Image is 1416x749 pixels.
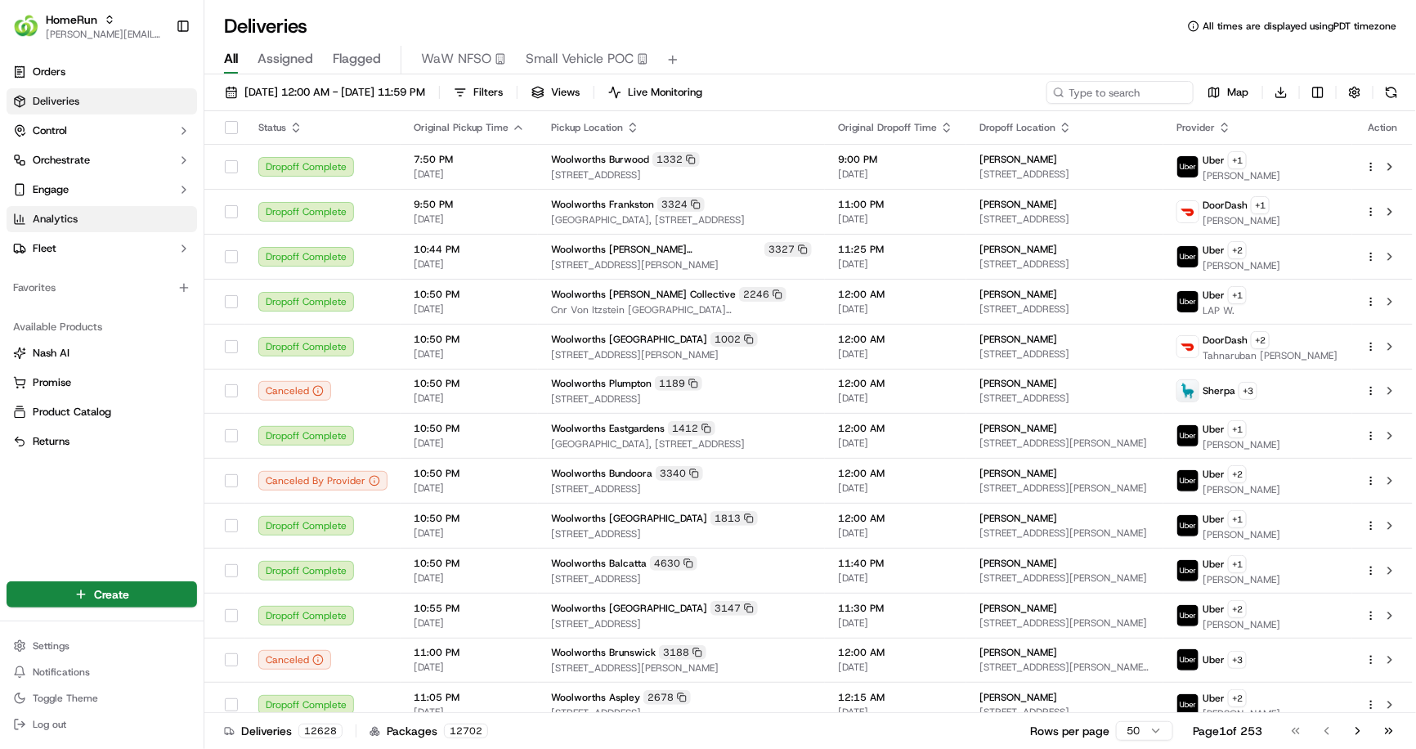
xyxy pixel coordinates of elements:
[16,281,43,307] img: Ben Goodger
[33,212,78,226] span: Analytics
[1228,241,1247,259] button: +2
[1177,156,1199,177] img: uber-new-logo.jpeg
[838,392,953,405] span: [DATE]
[1203,334,1248,347] span: DoorDash
[526,49,634,69] span: Small Vehicle POC
[33,94,79,109] span: Deliveries
[414,572,525,585] span: [DATE]
[1228,286,1247,304] button: +1
[33,666,90,679] span: Notifications
[414,602,525,615] span: 10:55 PM
[1228,420,1247,438] button: +1
[628,85,702,100] span: Live Monitoring
[278,160,298,180] button: Start new chat
[551,422,665,435] span: Woolworths Eastgardens
[414,377,525,390] span: 10:50 PM
[7,713,197,736] button: Log out
[298,724,343,738] div: 12628
[244,85,425,100] span: [DATE] 12:00 AM - [DATE] 11:59 PM
[551,617,812,630] span: [STREET_ADDRESS]
[551,198,654,211] span: Woolworths Frankston
[7,661,197,684] button: Notifications
[838,467,953,480] span: 12:00 AM
[258,471,388,491] div: Canceled By Provider
[217,81,432,104] button: [DATE] 12:00 AM - [DATE] 11:59 PM
[551,333,707,346] span: Woolworths [GEOGRAPHIC_DATA]
[1203,618,1280,631] span: [PERSON_NAME]
[333,49,381,69] span: Flagged
[979,348,1150,361] span: [STREET_ADDRESS]
[979,121,1055,134] span: Dropoff Location
[7,428,197,455] button: Returns
[551,243,761,256] span: Woolworths [PERSON_NAME][GEOGRAPHIC_DATA]
[414,691,525,704] span: 11:05 PM
[46,11,97,28] span: HomeRun
[7,206,197,232] a: Analytics
[414,288,525,301] span: 10:50 PM
[1203,423,1225,436] span: Uber
[414,467,525,480] span: 10:50 PM
[1228,555,1247,573] button: +1
[16,16,49,48] img: Nash
[650,556,697,571] div: 4630
[1365,121,1400,134] div: Action
[979,153,1057,166] span: [PERSON_NAME]
[838,422,953,435] span: 12:00 AM
[33,718,66,731] span: Log out
[1228,151,1247,169] button: +1
[1203,692,1225,705] span: Uber
[224,723,343,739] div: Deliveries
[551,512,707,525] span: Woolworths [GEOGRAPHIC_DATA]
[1203,214,1280,227] span: [PERSON_NAME]
[1203,603,1225,616] span: Uber
[838,602,953,615] span: 11:30 PM
[258,650,331,670] div: Canceled
[979,168,1150,181] span: [STREET_ADDRESS]
[979,213,1150,226] span: [STREET_ADDRESS]
[979,288,1057,301] span: [PERSON_NAME]
[13,13,39,39] img: HomeRun
[838,377,953,390] span: 12:00 AM
[33,253,46,267] img: 1736555255976-a54dd68f-1ca7-489b-9aae-adbdc363a1c4
[1200,81,1256,104] button: Map
[1203,349,1338,362] span: Tahnaruban [PERSON_NAME]
[838,572,953,585] span: [DATE]
[838,168,953,181] span: [DATE]
[551,706,812,720] span: [STREET_ADDRESS]
[979,437,1150,450] span: [STREET_ADDRESS][PERSON_NAME]
[33,241,56,256] span: Fleet
[7,88,197,114] a: Deliveries
[551,303,812,316] span: Cnr Von Itzstein [GEOGRAPHIC_DATA][STREET_ADDRESS][GEOGRAPHIC_DATA]
[7,275,197,301] div: Favorites
[51,253,132,266] span: [PERSON_NAME]
[414,482,525,495] span: [DATE]
[838,661,953,674] span: [DATE]
[1203,707,1280,720] span: [PERSON_NAME]
[551,527,812,540] span: [STREET_ADDRESS]
[258,49,313,69] span: Assigned
[1203,513,1225,526] span: Uber
[1228,600,1247,618] button: +2
[1203,438,1280,451] span: [PERSON_NAME]
[838,153,953,166] span: 9:00 PM
[414,168,525,181] span: [DATE]
[136,253,141,266] span: •
[655,376,702,391] div: 1189
[1203,468,1225,481] span: Uber
[13,346,190,361] a: Nash AI
[33,123,67,138] span: Control
[551,213,812,226] span: [GEOGRAPHIC_DATA], [STREET_ADDRESS]
[7,340,197,366] button: Nash AI
[253,209,298,228] button: See all
[979,303,1150,316] span: [STREET_ADDRESS]
[551,662,812,675] span: [STREET_ADDRESS][PERSON_NAME]
[258,381,331,401] button: Canceled
[33,346,69,361] span: Nash AI
[414,661,525,674] span: [DATE]
[414,527,525,540] span: [DATE]
[1177,470,1199,491] img: uber-new-logo.jpeg
[524,81,587,104] button: Views
[601,81,710,104] button: Live Monitoring
[145,297,178,310] span: [DATE]
[370,723,488,739] div: Packages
